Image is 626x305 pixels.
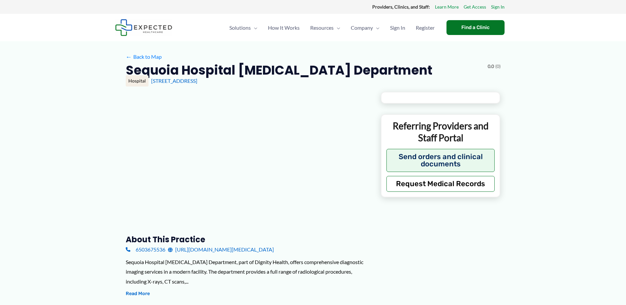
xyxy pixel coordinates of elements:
[385,16,411,39] a: Sign In
[126,257,370,287] div: Sequoia Hospital [MEDICAL_DATA] Department, part of Dignity Health, offers comprehensive diagnost...
[346,16,385,39] a: CompanyMenu Toggle
[126,62,432,78] h2: Sequoia Hospital [MEDICAL_DATA] Department
[372,4,430,10] strong: Providers, Clinics, and Staff:
[126,290,150,298] button: Read More
[416,16,435,39] span: Register
[151,78,197,84] a: [STREET_ADDRESS]
[115,19,172,36] img: Expected Healthcare Logo - side, dark font, small
[168,245,274,254] a: [URL][DOMAIN_NAME][MEDICAL_DATA]
[435,3,459,11] a: Learn More
[263,16,305,39] a: How It Works
[126,75,148,86] div: Hospital
[126,234,370,245] h3: About this practice
[126,245,165,254] a: 6503675536
[229,16,251,39] span: Solutions
[386,176,495,192] button: Request Medical Records
[351,16,373,39] span: Company
[334,16,340,39] span: Menu Toggle
[488,62,494,71] span: 0.0
[491,3,505,11] a: Sign In
[495,62,501,71] span: (0)
[224,16,440,39] nav: Primary Site Navigation
[126,53,132,60] span: ←
[373,16,379,39] span: Menu Toggle
[386,149,495,172] button: Send orders and clinical documents
[126,52,162,62] a: ←Back to Map
[305,16,346,39] a: ResourcesMenu Toggle
[390,16,405,39] span: Sign In
[251,16,257,39] span: Menu Toggle
[464,3,486,11] a: Get Access
[224,16,263,39] a: SolutionsMenu Toggle
[310,16,334,39] span: Resources
[411,16,440,39] a: Register
[268,16,300,39] span: How It Works
[386,120,495,144] p: Referring Providers and Staff Portal
[446,20,505,35] a: Find a Clinic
